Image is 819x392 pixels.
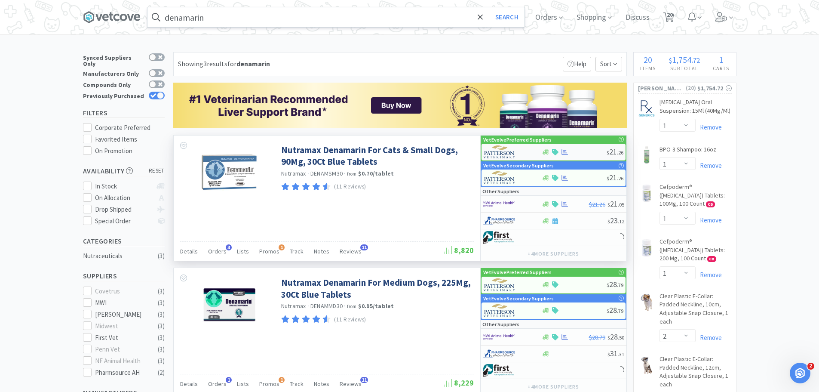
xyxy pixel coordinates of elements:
[638,294,655,311] img: 8ec0b460dbff4190b883719b6525ae97_330557.jpeg
[310,302,343,310] span: DENAMMD30
[790,363,810,383] iframe: Intercom live chat
[489,7,525,27] button: Search
[226,244,232,250] span: 3
[95,134,165,145] div: Favorited Items
[83,53,144,67] div: Synced Suppliers Only
[158,286,165,296] div: ( 3 )
[607,332,624,342] span: 28
[290,247,304,255] span: Track
[445,378,474,388] span: 8,229
[696,271,722,279] a: Remove
[358,302,394,310] strong: $0.95 / tablet
[483,294,554,302] p: VetEvolve Secondary Suppliers
[659,355,732,392] a: Clear Plastic E-Collar: Padded Neckline, 12cm, Adjustable Snap Closure, 1 each
[697,83,732,93] div: $1,754.72
[445,245,474,255] span: 8,820
[259,380,279,388] span: Promos
[83,69,144,77] div: Manufacturers Only
[83,80,144,88] div: Compounds Only
[607,175,609,182] span: $
[202,144,258,200] img: 8ef0c56a566349ab8adc55d9d616426a_63909.jpeg
[314,380,329,388] span: Notes
[173,83,627,128] img: 09d856ddb7bf469c8965b470d24f6bc5.png
[347,303,356,309] span: from
[281,302,306,310] a: Nutramax
[659,145,716,157] a: BPO-3 Shampoo: 16oz
[662,64,706,72] h4: Subtotal
[607,218,610,225] span: $
[659,238,732,266] a: Cefpoderm® ([MEDICAL_DATA]) Tablets: 200 Mg, 100 Count CB
[226,377,232,383] span: 1
[344,170,346,177] span: ·
[693,56,700,65] span: 72
[180,247,198,255] span: Details
[660,15,678,22] a: 20
[607,216,624,225] span: 23
[617,149,623,156] span: . 26
[484,304,516,317] img: f5e969b455434c6296c6d81ef179fa71_3.png
[659,292,732,329] a: Clear Plastic E-Collar: Padded Neckline, 10cm, Adjustable Snap Closure, 1 each
[607,279,623,289] span: 28
[638,83,685,93] span: [PERSON_NAME]
[618,351,624,358] span: . 31
[607,308,609,314] span: $
[696,123,722,131] a: Remove
[202,277,258,333] img: ff44cb2a5e2040b7a91997b8d061c4c0_406125.png
[607,305,623,315] span: 28
[638,239,655,256] img: 8332268b570b4204b7cb756d39661ba8_310972.jpeg
[158,367,165,378] div: ( 2 )
[638,146,655,164] img: cbadf060dcb544c485c23883689399e6_76292.jpeg
[618,201,624,208] span: . 05
[685,84,697,93] span: ( 20 )
[483,268,552,276] p: VetEvolve Preferred Suppliers
[158,356,165,366] div: ( 3 )
[95,356,148,366] div: NE Animal Health
[483,364,515,377] img: 67d67680309e4a0bb49a5ff0391dcc42_6.png
[607,199,624,209] span: 21
[281,144,472,168] a: Nutramax Denamarin For Cats & Small Dogs, 90Mg, 30Ct Blue Tablets
[83,108,165,118] h5: Filters
[158,321,165,331] div: ( 3 )
[83,251,153,261] div: Nutraceuticals
[95,123,165,133] div: Corporate Preferred
[208,247,227,255] span: Orders
[696,161,722,170] a: Remove
[307,302,309,310] span: ·
[638,357,655,374] img: 09c2afa2e1924e6ca1d25d5e123f7143_330546.jpeg
[95,344,148,355] div: Penn Vet
[634,64,663,72] h4: Items
[706,202,715,207] span: CB
[483,198,515,210] img: f6b2451649754179b5b4e0c70c3f7cb0_2.png
[669,56,672,65] span: $
[95,367,148,378] div: Pharmsource AH
[483,231,515,244] img: 67d67680309e4a0bb49a5ff0391dcc42_6.png
[607,351,610,358] span: $
[607,149,609,156] span: $
[696,333,722,342] a: Remove
[95,193,152,203] div: On Allocation
[708,256,716,262] span: CB
[147,7,525,27] input: Search by item, sku, manufacturer, ingredient, size...
[622,14,653,22] a: Discuss
[95,204,152,215] div: Drop Shipped
[607,349,624,358] span: 31
[83,271,165,281] h5: Suppliers
[158,344,165,355] div: ( 3 )
[617,175,623,182] span: . 26
[618,334,624,341] span: . 50
[672,54,691,65] span: 1,754
[607,282,609,288] span: $
[807,363,814,370] span: 2
[638,185,655,202] img: 6e36eac5839547ffa9c79fde9b062672_310967.jpeg
[719,54,723,65] span: 1
[484,145,516,158] img: f5e969b455434c6296c6d81ef179fa71_3.png
[662,56,706,64] div: .
[281,277,472,300] a: Nutramax Denamarin For Medium Dogs, 225Mg, 30Ct Blue Tablets
[607,334,610,341] span: $
[307,170,309,177] span: ·
[659,183,732,212] a: Cefpoderm® ([MEDICAL_DATA]) Tablets: 100Mg, 100 Count CB
[617,282,623,288] span: . 79
[358,170,394,177] strong: $0.70 / tablet
[334,182,366,191] p: (11 Reviews)
[523,248,583,260] button: +4more suppliers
